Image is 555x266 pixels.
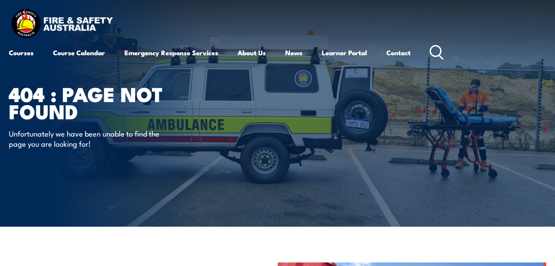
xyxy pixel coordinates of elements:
a: Contact [386,42,411,63]
a: Courses [9,42,34,63]
a: About Us [238,42,266,63]
a: Learner Portal [322,42,367,63]
a: Course Calendar [53,42,105,63]
h1: 404 : Page Not Found [9,85,227,119]
a: News [285,42,302,63]
p: Unfortunately we have been unable to find the page you are looking for! [9,128,170,149]
a: Emergency Response Services [125,42,218,63]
